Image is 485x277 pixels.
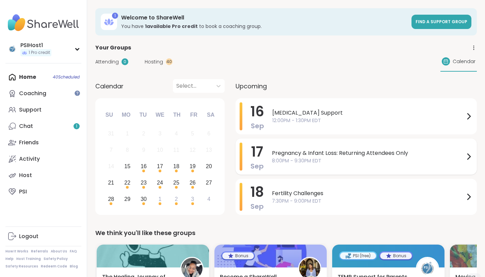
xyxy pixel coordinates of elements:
[104,127,118,141] div: Not available Sunday, August 31st, 2025
[173,145,179,155] div: 11
[120,143,135,158] div: Not available Monday, September 8th, 2025
[453,58,475,65] span: Calendar
[272,189,465,198] span: Fertility Challenges
[120,175,135,190] div: Choose Monday, September 22nd, 2025
[153,143,167,158] div: Not available Wednesday, September 10th, 2025
[19,106,42,114] div: Support
[190,162,196,171] div: 19
[166,58,173,65] div: 40
[95,228,477,238] div: We think you'll like these groups
[118,107,133,122] div: Mo
[190,178,196,187] div: 26
[136,159,151,174] div: Choose Tuesday, September 16th, 2025
[206,145,212,155] div: 13
[250,102,264,121] span: 16
[108,129,114,138] div: 31
[157,178,163,187] div: 24
[5,228,81,245] a: Logout
[185,175,200,190] div: Choose Friday, September 26th, 2025
[141,162,147,171] div: 16
[201,192,216,206] div: Choose Saturday, October 4th, 2025
[95,58,119,65] span: Attending
[5,102,81,118] a: Support
[126,145,129,155] div: 8
[191,194,194,204] div: 3
[29,50,50,56] span: 1 Pro credit
[70,249,77,254] a: FAQ
[19,188,27,195] div: PSI
[136,192,151,206] div: Choose Tuesday, September 30th, 2025
[250,161,264,171] span: Sep
[169,107,184,122] div: Th
[236,82,267,91] span: Upcoming
[272,109,465,117] span: [MEDICAL_DATA] Support
[136,143,151,158] div: Not available Tuesday, September 9th, 2025
[5,11,81,35] img: ShareWell Nav Logo
[31,249,48,254] a: Referrals
[126,129,129,138] div: 1
[5,184,81,200] a: PSI
[169,127,184,141] div: Not available Thursday, September 4th, 2025
[340,252,376,259] div: PSI (free)
[110,145,113,155] div: 7
[51,249,67,254] a: About Us
[121,23,407,30] h3: You have to book a coaching group.
[104,175,118,190] div: Choose Sunday, September 21st, 2025
[185,143,200,158] div: Not available Friday, September 12th, 2025
[159,194,162,204] div: 1
[142,145,145,155] div: 9
[135,107,150,122] div: Tu
[70,264,78,269] a: Blog
[108,162,114,171] div: 14
[104,159,118,174] div: Not available Sunday, September 14th, 2025
[95,82,124,91] span: Calendar
[207,129,210,138] div: 6
[185,127,200,141] div: Not available Friday, September 5th, 2025
[16,257,41,261] a: Host Training
[141,178,147,187] div: 23
[272,149,465,157] span: Pregnancy & Infant Loss: Returning Attendees Only
[169,143,184,158] div: Not available Thursday, September 11th, 2025
[169,159,184,174] div: Choose Thursday, September 18th, 2025
[201,159,216,174] div: Choose Saturday, September 20th, 2025
[380,252,412,259] div: Bonus
[20,42,51,49] div: PSIHost1
[5,151,81,167] a: Activity
[5,257,14,261] a: Help
[120,192,135,206] div: Choose Monday, September 29th, 2025
[175,129,178,138] div: 4
[159,129,162,138] div: 3
[108,194,114,204] div: 28
[201,127,216,141] div: Not available Saturday, September 6th, 2025
[175,194,178,204] div: 2
[206,162,212,171] div: 20
[201,143,216,158] div: Not available Saturday, September 13th, 2025
[251,121,264,131] span: Sep
[136,127,151,141] div: Not available Tuesday, September 2nd, 2025
[153,175,167,190] div: Choose Wednesday, September 24th, 2025
[19,122,33,130] div: Chat
[207,194,210,204] div: 4
[250,202,264,211] span: Sep
[250,183,264,202] span: 18
[145,58,163,65] span: Hosting
[5,264,38,269] a: Safety Resources
[124,178,130,187] div: 22
[157,145,163,155] div: 10
[124,194,130,204] div: 29
[120,159,135,174] div: Choose Monday, September 15th, 2025
[153,192,167,206] div: Choose Wednesday, October 1st, 2025
[112,13,118,19] div: 1
[122,58,128,65] div: 0
[190,145,196,155] div: 12
[272,198,465,205] span: 7:30PM - 9:00PM EDT
[185,159,200,174] div: Choose Friday, September 19th, 2025
[104,143,118,158] div: Not available Sunday, September 7th, 2025
[5,118,81,134] a: Chat1
[108,178,114,187] div: 21
[153,127,167,141] div: Not available Wednesday, September 3rd, 2025
[173,162,179,171] div: 18
[104,192,118,206] div: Choose Sunday, September 28th, 2025
[76,123,77,129] span: 1
[141,194,147,204] div: 30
